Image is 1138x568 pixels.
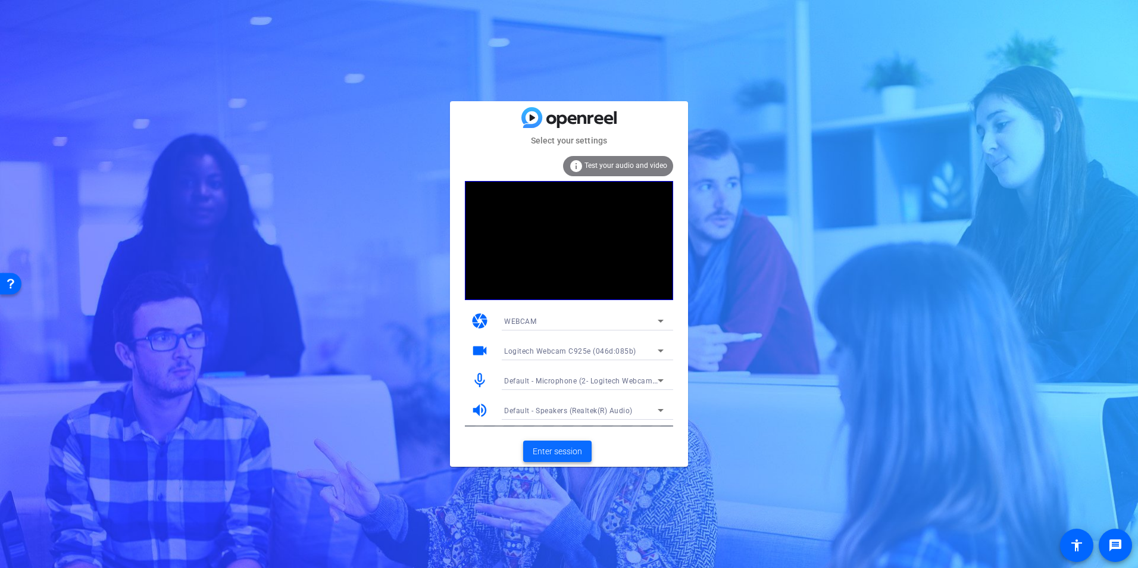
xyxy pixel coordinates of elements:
img: blue-gradient.svg [521,107,617,128]
mat-icon: message [1108,538,1123,553]
mat-icon: mic_none [471,372,489,389]
span: Default - Microphone (2- Logitech Webcam C925e) (046d:085b) [504,376,725,385]
mat-icon: info [569,159,583,173]
span: WEBCAM [504,317,536,326]
mat-icon: volume_up [471,401,489,419]
span: Test your audio and video [584,161,667,170]
span: Enter session [533,445,582,458]
mat-icon: accessibility [1070,538,1084,553]
button: Enter session [523,441,592,462]
mat-icon: camera [471,312,489,330]
span: Default - Speakers (Realtek(R) Audio) [504,407,633,415]
mat-card-subtitle: Select your settings [450,134,688,147]
mat-icon: videocam [471,342,489,360]
span: Logitech Webcam C925e (046d:085b) [504,347,636,355]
